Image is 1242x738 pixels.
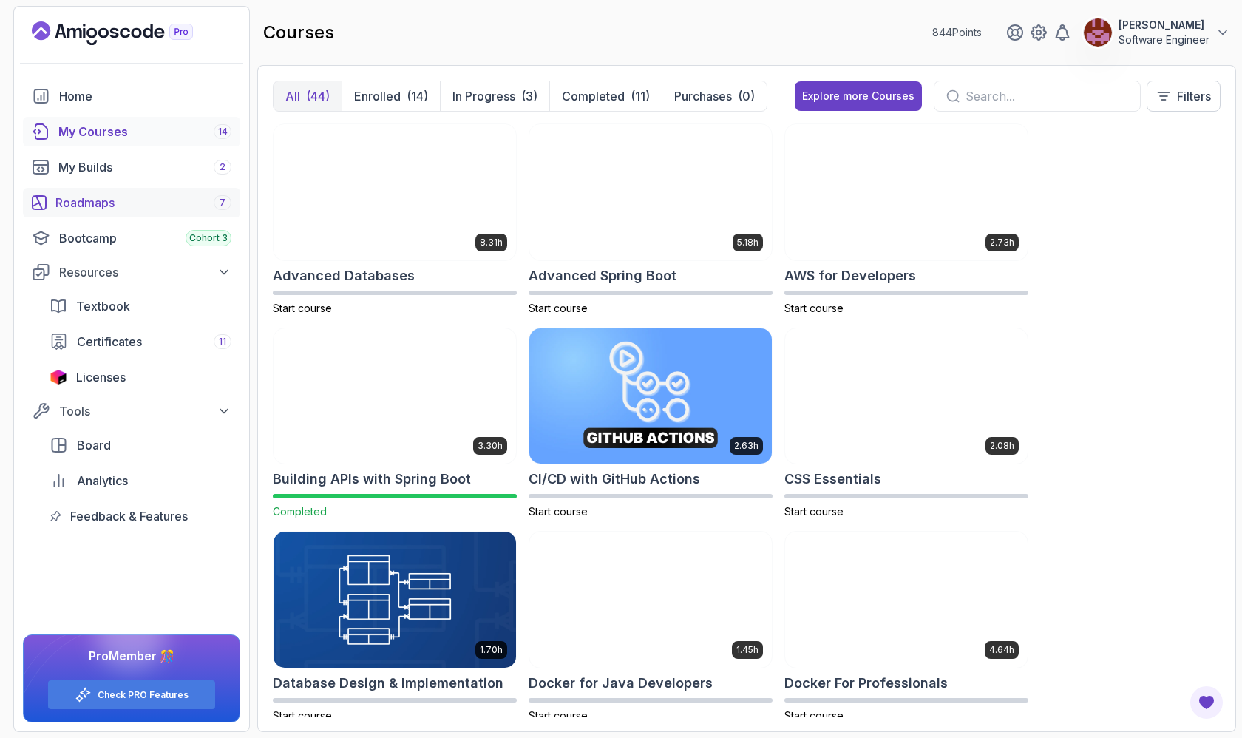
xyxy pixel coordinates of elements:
[529,673,713,694] h2: Docker for Java Developers
[32,21,227,45] a: Landing page
[273,302,332,314] span: Start course
[529,265,676,286] h2: Advanced Spring Boot
[529,469,700,490] h2: CI/CD with GitHub Actions
[273,505,327,518] span: Completed
[1119,18,1209,33] p: [PERSON_NAME]
[785,124,1028,260] img: AWS for Developers card
[1147,81,1221,112] button: Filters
[480,237,503,248] p: 8.31h
[273,673,503,694] h2: Database Design & Implementation
[480,644,503,656] p: 1.70h
[784,469,881,490] h2: CSS Essentials
[50,370,67,385] img: jetbrains icon
[1083,18,1230,47] button: user profile image[PERSON_NAME]Software Engineer
[784,302,844,314] span: Start course
[59,229,231,247] div: Bootcamp
[23,152,240,182] a: builds
[738,87,755,105] div: (0)
[263,21,334,44] h2: courses
[549,81,662,111] button: Completed(11)
[76,368,126,386] span: Licenses
[59,263,231,281] div: Resources
[529,302,588,314] span: Start course
[529,328,772,464] img: CI/CD with GitHub Actions card
[407,87,428,105] div: (14)
[1119,33,1209,47] p: Software Engineer
[631,87,650,105] div: (11)
[674,87,732,105] p: Purchases
[529,505,588,518] span: Start course
[76,297,130,315] span: Textbook
[932,25,982,40] p: 844 Points
[55,194,231,211] div: Roadmaps
[274,124,516,260] img: Advanced Databases card
[219,336,226,348] span: 11
[23,117,240,146] a: courses
[273,328,517,520] a: Building APIs with Spring Boot card3.30hBuilding APIs with Spring BootCompleted
[529,532,772,668] img: Docker for Java Developers card
[802,89,914,104] div: Explore more Courses
[990,237,1014,248] p: 2.73h
[98,689,189,701] a: Check PRO Features
[23,81,240,111] a: home
[990,440,1014,452] p: 2.08h
[1084,18,1112,47] img: user profile image
[1177,87,1211,105] p: Filters
[1189,685,1224,720] button: Open Feedback Button
[41,327,240,356] a: certificates
[274,81,342,111] button: All(44)
[784,265,916,286] h2: AWS for Developers
[795,81,922,111] button: Explore more Courses
[274,328,516,464] img: Building APIs with Spring Boot card
[736,644,759,656] p: 1.45h
[59,402,231,420] div: Tools
[521,87,537,105] div: (3)
[41,291,240,321] a: textbook
[785,532,1028,668] img: Docker For Professionals card
[306,87,330,105] div: (44)
[58,158,231,176] div: My Builds
[220,197,225,209] span: 7
[77,472,128,490] span: Analytics
[23,259,240,285] button: Resources
[41,501,240,531] a: feedback
[47,680,216,710] button: Check PRO Features
[23,398,240,424] button: Tools
[70,507,188,525] span: Feedback & Features
[220,161,225,173] span: 2
[285,87,300,105] p: All
[966,87,1128,105] input: Search...
[273,709,332,722] span: Start course
[41,466,240,495] a: analytics
[77,436,111,454] span: Board
[354,87,401,105] p: Enrolled
[734,440,759,452] p: 2.63h
[41,430,240,460] a: board
[218,126,228,138] span: 14
[784,505,844,518] span: Start course
[989,644,1014,656] p: 4.64h
[273,469,471,490] h2: Building APIs with Spring Boot
[662,81,767,111] button: Purchases(0)
[23,223,240,253] a: bootcamp
[273,265,415,286] h2: Advanced Databases
[529,709,588,722] span: Start course
[784,709,844,722] span: Start course
[23,188,240,217] a: roadmaps
[189,232,228,244] span: Cohort 3
[529,124,772,260] img: Advanced Spring Boot card
[58,123,231,141] div: My Courses
[784,673,948,694] h2: Docker For Professionals
[562,87,625,105] p: Completed
[342,81,440,111] button: Enrolled(14)
[41,362,240,392] a: licenses
[77,333,142,351] span: Certificates
[785,328,1028,464] img: CSS Essentials card
[478,440,503,452] p: 3.30h
[452,87,515,105] p: In Progress
[59,87,231,105] div: Home
[274,532,516,668] img: Database Design & Implementation card
[440,81,549,111] button: In Progress(3)
[737,237,759,248] p: 5.18h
